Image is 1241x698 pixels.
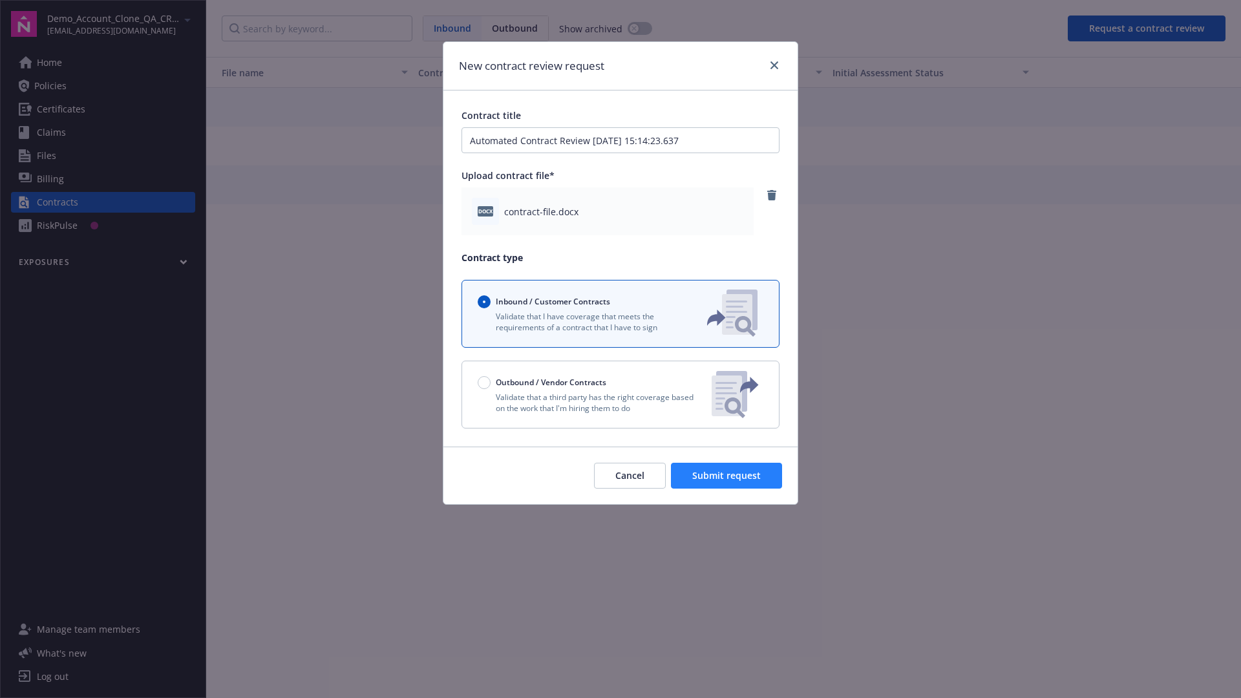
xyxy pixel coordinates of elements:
[461,127,780,153] input: Enter a title for this contract
[496,296,610,307] span: Inbound / Customer Contracts
[461,109,521,122] span: Contract title
[478,376,491,389] input: Outbound / Vendor Contracts
[496,377,606,388] span: Outbound / Vendor Contracts
[478,392,701,414] p: Validate that a third party has the right coverage based on the work that I'm hiring them to do
[504,205,578,218] span: contract-file.docx
[594,463,666,489] button: Cancel
[767,58,782,73] a: close
[478,311,686,333] p: Validate that I have coverage that meets the requirements of a contract that I have to sign
[692,469,761,481] span: Submit request
[461,251,780,264] p: Contract type
[615,469,644,481] span: Cancel
[671,463,782,489] button: Submit request
[764,187,780,203] a: remove
[461,280,780,348] button: Inbound / Customer ContractsValidate that I have coverage that meets the requirements of a contra...
[461,361,780,428] button: Outbound / Vendor ContractsValidate that a third party has the right coverage based on the work t...
[461,169,555,182] span: Upload contract file*
[478,206,493,216] span: docx
[459,58,604,74] h1: New contract review request
[478,295,491,308] input: Inbound / Customer Contracts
